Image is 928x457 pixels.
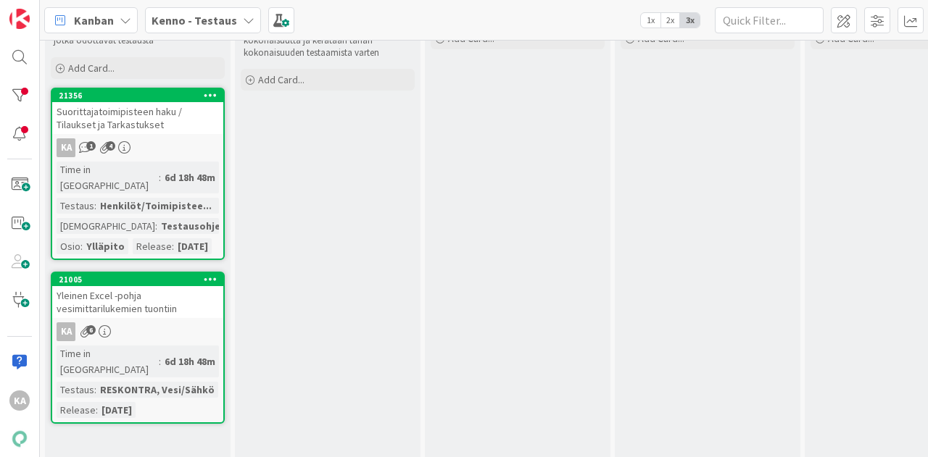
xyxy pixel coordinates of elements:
[52,89,223,102] div: 21356
[155,218,157,234] span: :
[133,238,172,254] div: Release
[172,238,174,254] span: :
[52,286,223,318] div: Yleinen Excel -pohja vesimittarilukemien tuontiin
[258,73,304,86] span: Add Card...
[59,91,223,101] div: 21356
[94,198,96,214] span: :
[9,9,30,29] img: Visit kanbanzone.com
[161,353,219,369] div: 6d 18h 48m
[52,89,223,134] div: 21356Suorittajatoimipisteen haku / Tilaukset ja Tarkastukset
[57,218,155,234] div: [DEMOGRAPHIC_DATA]
[98,402,136,418] div: [DATE]
[159,169,161,185] span: :
[52,273,223,286] div: 21005
[96,382,218,398] div: RESKONTRA, Vesi/Sähkö
[715,7,824,33] input: Quick Filter...
[57,198,94,214] div: Testaus
[74,12,114,29] span: Kanban
[96,402,98,418] span: :
[52,138,223,157] div: KA
[161,169,219,185] div: 6d 18h 48m
[641,13,660,28] span: 1x
[152,13,237,28] b: Kenno - Testaus
[68,62,115,75] span: Add Card...
[94,382,96,398] span: :
[57,382,94,398] div: Testaus
[57,322,75,341] div: KA
[80,238,83,254] span: :
[51,88,225,260] a: 21356Suorittajatoimipisteen haku / Tilaukset ja TarkastuksetKATime in [GEOGRAPHIC_DATA]:6d 18h 48...
[157,218,244,234] div: Testausohjeet...
[159,353,161,369] span: :
[57,138,75,157] div: KA
[52,322,223,341] div: KA
[660,13,680,28] span: 2x
[244,23,412,59] p: Nämä kortit ovat osa jotain kokonaisuutta ja kerätään tähän kokonaisuuden testaamista varten
[106,141,115,151] span: 4
[57,402,96,418] div: Release
[57,162,159,193] div: Time in [GEOGRAPHIC_DATA]
[83,238,128,254] div: Ylläpito
[680,13,700,28] span: 3x
[59,274,223,285] div: 21005
[52,102,223,134] div: Suorittajatoimipisteen haku / Tilaukset ja Tarkastukset
[86,141,96,151] span: 1
[52,273,223,318] div: 21005Yleinen Excel -pohja vesimittarilukemien tuontiin
[51,272,225,424] a: 21005Yleinen Excel -pohja vesimittarilukemien tuontiinKATime in [GEOGRAPHIC_DATA]:6d 18h 48mTesta...
[57,238,80,254] div: Osio
[9,429,30,449] img: avatar
[96,198,215,214] div: Henkilöt/Toimipistee...
[9,390,30,411] div: KA
[57,345,159,377] div: Time in [GEOGRAPHIC_DATA]
[174,238,212,254] div: [DATE]
[86,325,96,335] span: 6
